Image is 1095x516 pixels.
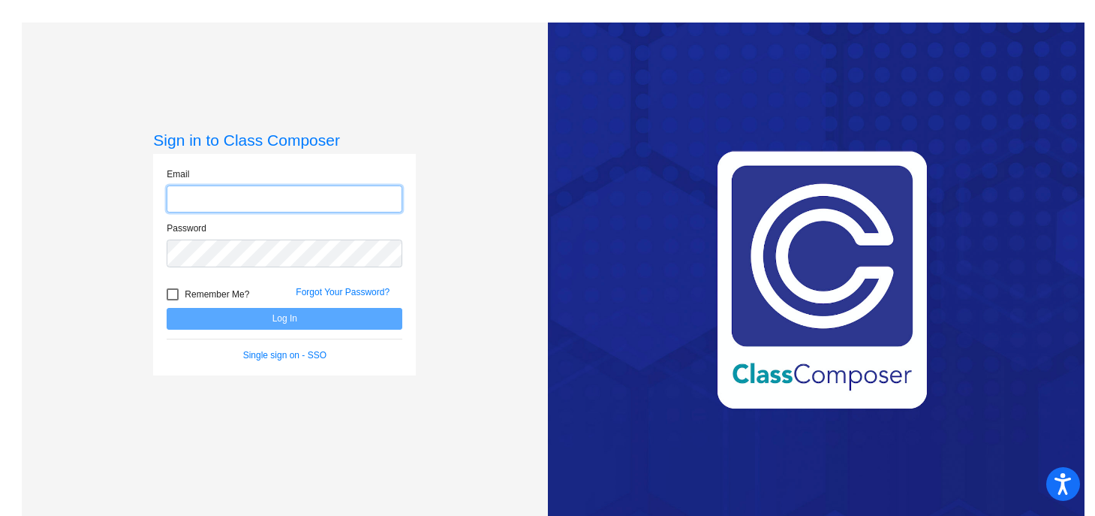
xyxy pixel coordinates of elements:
[296,287,390,297] a: Forgot Your Password?
[167,222,206,235] label: Password
[167,167,189,181] label: Email
[153,131,416,149] h3: Sign in to Class Composer
[243,350,326,361] a: Single sign on - SSO
[167,308,402,330] button: Log In
[185,285,249,303] span: Remember Me?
